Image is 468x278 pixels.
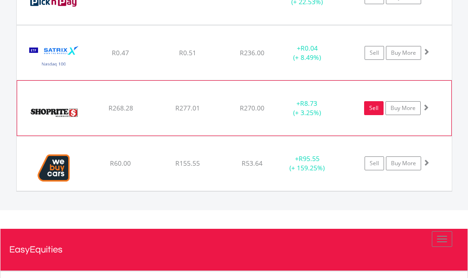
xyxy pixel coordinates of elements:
a: Sell [365,156,384,170]
div: + (+ 3.25%) [277,99,337,117]
a: Buy More [386,156,421,170]
a: Buy More [386,46,421,60]
div: + (+ 8.49%) [277,44,337,62]
a: Sell [365,46,384,60]
span: R0.47 [112,48,129,57]
img: EQU.ZA.STXNDQ.png [21,37,86,78]
a: Buy More [385,101,421,115]
div: + (+ 159.25%) [277,154,337,173]
span: R95.55 [299,154,320,163]
a: EasyEquities [9,229,459,271]
img: EQU.ZA.WBC.png [21,148,86,188]
span: R60.00 [110,159,131,168]
span: R0.04 [301,44,318,52]
img: EQU.ZA.SHP.png [22,92,87,133]
span: R268.28 [109,103,133,112]
span: R270.00 [240,103,264,112]
a: Sell [364,101,384,115]
span: R8.73 [300,99,317,108]
span: R53.64 [242,159,263,168]
span: R155.55 [175,159,200,168]
span: R0.51 [179,48,196,57]
span: R277.01 [175,103,200,112]
span: R236.00 [240,48,264,57]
